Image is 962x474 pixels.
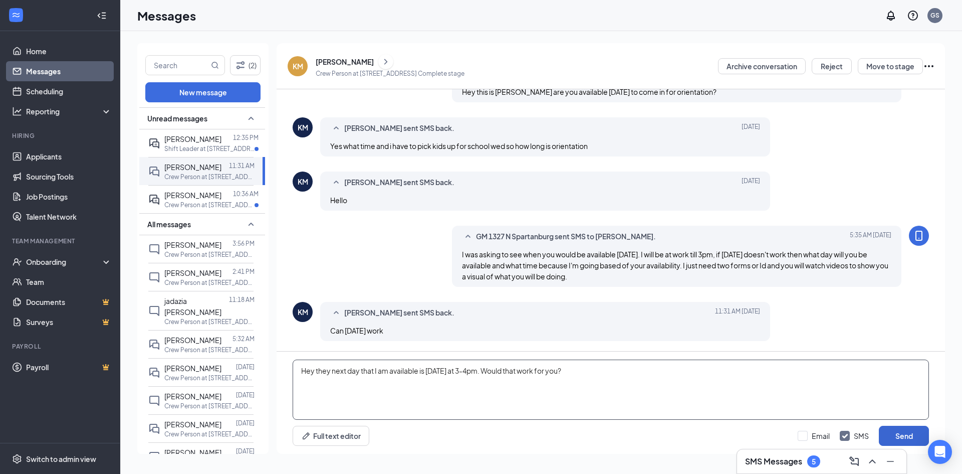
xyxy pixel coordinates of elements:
[26,81,112,101] a: Scheduling
[164,240,221,249] span: [PERSON_NAME]
[147,219,191,229] span: All messages
[718,58,806,74] button: Archive conversation
[148,166,160,178] svg: DoubleChat
[11,10,21,20] svg: WorkstreamLogo
[930,11,939,20] div: GS
[344,177,454,189] span: [PERSON_NAME] sent SMS back.
[236,419,255,427] p: [DATE]
[26,312,112,332] a: SurveysCrown
[846,453,862,469] button: ComposeMessage
[26,167,112,187] a: Sourcing Tools
[330,326,383,335] span: Can [DATE] work
[148,339,160,351] svg: DoubleChat
[330,307,342,319] svg: SmallChevronUp
[146,56,209,75] input: Search
[233,190,259,198] p: 10:36 AM
[301,431,311,441] svg: Pen
[232,335,255,343] p: 5:32 AM
[26,292,112,312] a: DocumentsCrown
[316,69,464,78] p: Crew Person at [STREET_ADDRESS] Complete stage
[234,59,247,71] svg: Filter
[245,112,257,124] svg: SmallChevronUp
[381,56,391,68] svg: ChevronRight
[462,250,888,281] span: I was asking to see when you would be available [DATE]. I will be at work till 3pm, if [DATE] doe...
[26,106,112,116] div: Reporting
[928,440,952,464] div: Open Intercom Messenger
[378,54,393,69] button: ChevronRight
[293,61,303,71] div: KM
[148,137,160,149] svg: ActiveDoubleChat
[26,187,112,207] a: Job Postings
[26,41,112,61] a: Home
[864,453,880,469] button: ChevronUp
[164,201,255,209] p: Crew Person at [STREET_ADDRESS]
[164,430,255,438] p: Crew Person at [STREET_ADDRESS]
[148,367,160,379] svg: DoubleChat
[164,296,221,317] span: jadazia [PERSON_NAME]
[148,305,160,317] svg: ChatInactive
[12,106,22,116] svg: Analysis
[229,162,255,170] p: 11:31 AM
[164,346,255,354] p: Crew Person at [STREET_ADDRESS]
[879,426,929,446] button: Send
[330,122,342,134] svg: SmallChevronUp
[316,57,374,67] div: [PERSON_NAME]
[164,336,221,345] span: [PERSON_NAME]
[913,230,925,242] svg: MobileSms
[26,61,112,81] a: Messages
[12,237,110,245] div: Team Management
[236,363,255,371] p: [DATE]
[298,307,308,317] div: KM
[97,11,107,21] svg: Collapse
[245,218,257,230] svg: SmallChevronUp
[885,10,897,22] svg: Notifications
[164,250,255,259] p: Crew Person at [STREET_ADDRESS]
[330,196,347,205] span: Hello
[330,177,342,189] svg: SmallChevronUp
[476,231,656,243] span: GM 1327 N Spartanburg sent SMS to [PERSON_NAME].
[164,278,255,287] p: Crew Person at [STREET_ADDRESS]
[12,257,22,267] svg: UserCheck
[812,457,816,466] div: 5
[812,58,852,74] button: Reject
[211,61,219,69] svg: MagnifyingGlass
[745,456,802,467] h3: SMS Messages
[164,268,221,277] span: [PERSON_NAME]
[164,448,221,457] span: [PERSON_NAME]
[12,131,110,140] div: Hiring
[164,420,221,429] span: [PERSON_NAME]
[148,423,160,435] svg: DoubleChat
[164,364,221,373] span: [PERSON_NAME]
[12,454,22,464] svg: Settings
[907,10,919,22] svg: QuestionInfo
[923,60,935,72] svg: Ellipses
[742,122,760,134] span: [DATE]
[164,402,255,410] p: Crew Person at [STREET_ADDRESS]
[462,87,716,96] span: Hey this is [PERSON_NAME] are you available [DATE] to come in for orientation?
[462,231,474,243] svg: SmallChevronUp
[236,391,255,399] p: [DATE]
[858,58,923,74] button: Move to stage
[229,295,255,304] p: 11:18 AM
[298,122,308,132] div: KM
[148,243,160,255] svg: ChatInactive
[26,257,103,267] div: Onboarding
[715,307,760,319] span: [DATE] 11:31 AM
[236,447,255,455] p: [DATE]
[164,318,255,326] p: Crew Person at [STREET_ADDRESS]
[232,239,255,248] p: 3:56 PM
[148,271,160,283] svg: ChatInactive
[850,231,891,243] span: [DATE] 5:35 AM
[344,122,454,134] span: [PERSON_NAME] sent SMS back.
[164,173,255,181] p: Crew Person at [STREET_ADDRESS]
[742,177,760,189] span: [DATE]
[164,374,255,382] p: Crew Person at [STREET_ADDRESS]
[884,455,896,467] svg: Minimize
[148,194,160,206] svg: ActiveDoubleChat
[145,82,261,102] button: New message
[293,360,929,420] textarea: Hey they next day that I am available is [DATE] at 3-4pm. Would that work for you?
[164,134,221,143] span: [PERSON_NAME]
[330,141,588,150] span: Yes what time and i have to pick kids up for school wed so how long is orientation
[26,454,96,464] div: Switch to admin view
[344,307,454,319] span: [PERSON_NAME] sent SMS back.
